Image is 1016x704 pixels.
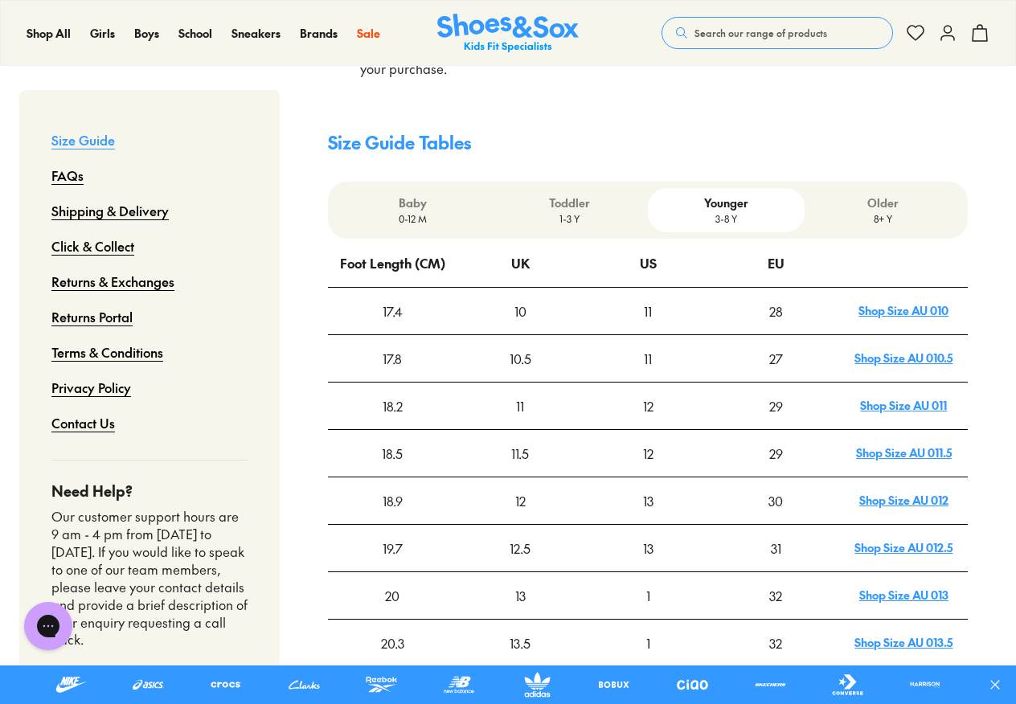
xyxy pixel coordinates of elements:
[457,526,584,571] div: 12.5
[511,240,530,285] div: UK
[51,334,163,370] a: Terms & Conditions
[329,431,455,476] div: 18.5
[457,478,584,523] div: 12
[90,25,115,42] a: Girls
[457,383,584,428] div: 11
[51,405,115,440] a: Contact Us
[51,299,133,334] a: Returns Portal
[51,508,248,649] p: Our customer support hours are 9 am - 4 pm from [DATE] to [DATE]. If you would like to speak to o...
[859,587,948,603] a: Shop Size AU 013
[329,383,455,428] div: 18.2
[585,620,711,665] div: 1
[811,194,955,211] p: Older
[498,194,641,211] p: Toddler
[858,302,948,318] a: Shop Size AU 010
[341,194,485,211] p: Baby
[860,397,947,413] a: Shop Size AU 011
[713,478,839,523] div: 30
[694,26,827,40] span: Search our range of products
[585,526,711,571] div: 13
[134,25,159,41] span: Boys
[178,25,212,41] span: School
[90,25,115,41] span: Girls
[713,383,839,428] div: 29
[329,478,455,523] div: 18.9
[713,336,839,381] div: 27
[328,129,968,156] h4: Size Guide Tables
[27,25,71,42] a: Shop All
[768,240,785,285] div: EU
[585,289,711,334] div: 11
[357,25,380,41] span: Sale
[811,211,955,226] p: 8+ Y
[654,194,798,211] p: Younger
[662,17,893,49] button: Search our range of products
[16,596,80,656] iframe: Gorgias live chat messenger
[231,25,281,41] span: Sneakers
[51,193,169,228] a: Shipping & Delivery
[340,240,445,285] div: Foot Length (CM)
[51,158,84,193] a: FAQs
[329,573,455,618] div: 20
[51,228,134,264] a: Click & Collect
[713,289,839,334] div: 28
[27,25,71,41] span: Shop All
[51,480,248,501] h4: Need Help?
[498,211,641,226] p: 1-3 Y
[854,634,952,650] a: Shop Size AU 013.5
[437,14,579,53] a: Shoes & Sox
[437,14,579,53] img: SNS_Logo_Responsive.svg
[51,122,115,158] a: Size Guide
[329,526,455,571] div: 19.7
[457,336,584,381] div: 10.5
[357,25,380,42] a: Sale
[585,431,711,476] div: 12
[300,25,338,42] a: Brands
[457,289,584,334] div: 10
[713,620,839,665] div: 32
[329,289,455,334] div: 17.4
[329,336,455,381] div: 17.8
[231,25,281,42] a: Sneakers
[713,573,839,618] div: 32
[457,620,584,665] div: 13.5
[585,573,711,618] div: 1
[585,383,711,428] div: 12
[854,350,952,366] a: Shop Size AU 010.5
[854,539,952,555] a: Shop Size AU 012.5
[713,431,839,476] div: 29
[585,478,711,523] div: 13
[341,211,485,226] p: 0-12 M
[300,25,338,41] span: Brands
[51,370,131,405] a: Privacy Policy
[51,264,174,299] a: Returns & Exchanges
[856,444,952,460] a: Shop Size AU 011.5
[178,25,212,42] a: School
[329,620,455,665] div: 20.3
[640,240,657,285] div: US
[585,336,711,381] div: 11
[457,573,584,618] div: 13
[457,431,584,476] div: 11.5
[134,25,159,42] a: Boys
[859,492,948,508] a: Shop Size AU 012
[713,526,839,571] div: 31
[654,211,798,226] p: 3-8 Y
